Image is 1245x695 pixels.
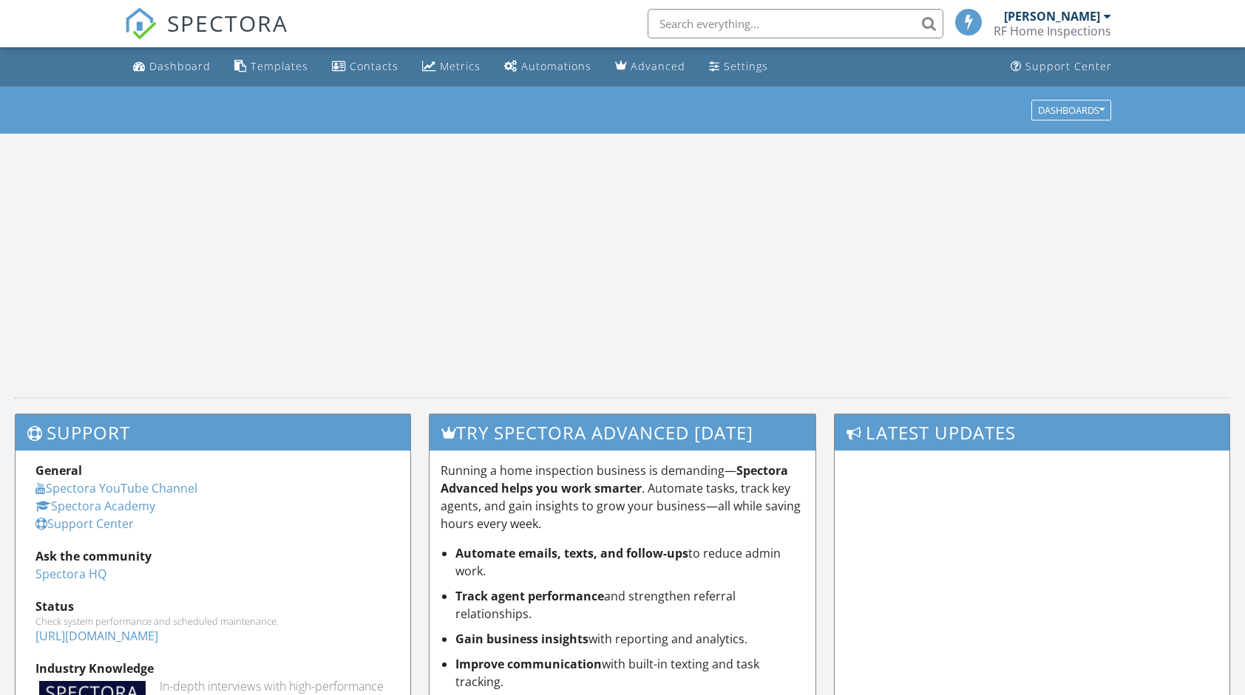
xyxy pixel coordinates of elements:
[455,630,804,648] li: with reporting and analytics.
[35,615,390,627] div: Check system performance and scheduled maintenance.
[350,59,398,73] div: Contacts
[1005,53,1118,81] a: Support Center
[228,53,314,81] a: Templates
[498,53,597,81] a: Automations (Basic)
[648,9,943,38] input: Search everything...
[35,498,155,514] a: Spectora Academy
[455,587,804,623] li: and strengthen referral relationships.
[631,59,685,73] div: Advanced
[35,598,390,615] div: Status
[703,53,774,81] a: Settings
[167,7,288,38] span: SPECTORA
[149,59,211,73] div: Dashboard
[124,20,288,51] a: SPECTORA
[994,24,1111,38] div: RF Home Inspections
[609,53,691,81] a: Advanced
[35,462,82,479] strong: General
[724,59,768,73] div: Settings
[441,462,804,533] p: Running a home inspection business is demanding— . Automate tasks, track key agents, and gain ins...
[1004,9,1100,24] div: [PERSON_NAME]
[326,53,404,81] a: Contacts
[251,59,308,73] div: Templates
[35,566,106,582] a: Spectora HQ
[455,656,602,672] strong: Improve communication
[455,588,604,604] strong: Track agent performance
[521,59,591,73] div: Automations
[35,628,158,644] a: [URL][DOMAIN_NAME]
[1031,100,1111,120] button: Dashboards
[124,7,157,40] img: The Best Home Inspection Software - Spectora
[455,545,688,561] strong: Automate emails, texts, and follow-ups
[127,53,217,81] a: Dashboard
[441,462,788,496] strong: Spectora Advanced helps you work smarter
[440,59,481,73] div: Metrics
[35,516,134,532] a: Support Center
[35,660,390,677] div: Industry Knowledge
[1038,105,1105,115] div: Dashboards
[835,414,1229,451] h3: Latest Updates
[1025,59,1112,73] div: Support Center
[455,544,804,580] li: to reduce admin work.
[35,547,390,565] div: Ask the community
[16,414,410,451] h3: Support
[455,655,804,691] li: with built-in texting and task tracking.
[430,414,815,451] h3: Try spectora advanced [DATE]
[455,631,588,647] strong: Gain business insights
[416,53,486,81] a: Metrics
[35,480,197,496] a: Spectora YouTube Channel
